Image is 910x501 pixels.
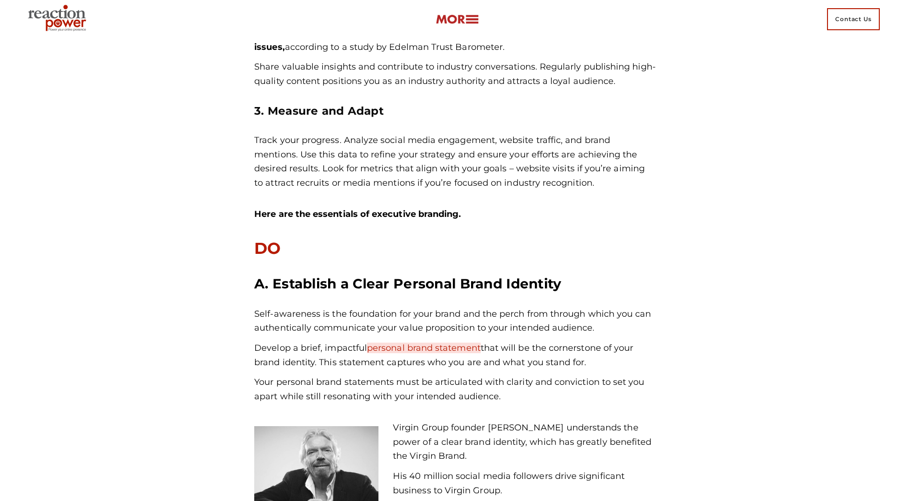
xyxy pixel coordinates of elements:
img: Executive Branding | Personal Branding Agency [24,2,94,36]
span: His 40 million social media followers drive significant business to Virgin Group. [393,471,625,496]
span: Virgin Group founder [PERSON_NAME] understands the power of a clear brand identity, which has gre... [393,422,651,461]
span: DO [254,239,281,258]
span: Contact Us [827,8,880,30]
span: Self-awareness is the foundation for your brand and the perch from through which you can authenti... [254,309,651,334]
p: according to a study by Edelman Trust Barometer. [254,26,656,54]
strong: A. Establish a Clear Personal Brand Identity [254,275,561,292]
span: Your personal brand statements must be articulated with clarity and conviction to set you apart w... [254,377,644,402]
strong: 84% of global respondents state they trust CEOs who are outspoken about industry issues, [254,27,634,52]
img: more-btn.png [436,14,479,25]
strong: Here are the essentials of executive branding. [254,209,461,219]
p: Track your progress. Analyze social media engagement, website traffic, and brand mentions. Use th... [254,133,656,191]
p: Share valuable insights and contribute to industry conversations. Regularly publishing high-quali... [254,60,656,88]
span: Develop a brief, impactful that will be the cornerstone of your brand identity. This statement ca... [254,343,633,368]
strong: 3. Measure and Adapt [254,104,384,118]
a: personal brand statement [367,343,481,353]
